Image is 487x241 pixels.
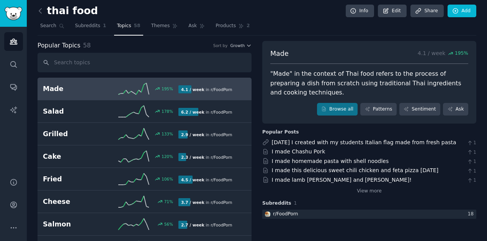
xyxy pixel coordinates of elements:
[467,149,476,156] span: 1
[43,174,111,184] h2: Fried
[162,86,173,91] div: 195 %
[262,200,291,207] span: Subreddits
[272,139,456,145] a: [DATE] I created with my students Italian flag made from fresh pasta
[5,7,22,20] img: GummySearch logo
[213,43,228,48] div: Sort by
[43,84,111,94] h2: Made
[43,107,111,116] h2: Salad
[211,177,232,182] span: r/ FoodPorn
[178,198,235,206] div: in
[262,210,476,219] a: FoodPornr/FoodPorn18
[38,145,252,168] a: Cake120%2.3 / weekin r/FoodPorn
[178,108,235,116] div: in
[272,167,439,173] a: I made this delicious sweet chili chicken and feta pizza [DATE]
[181,223,204,227] b: 2.7 / week
[270,69,468,98] div: "Made" in the context of Thai food refers to the process of preparing a dish from scratch using t...
[181,110,204,114] b: 6.2 / week
[162,131,173,137] div: 133 %
[272,177,412,183] a: I made lamb [PERSON_NAME] and [PERSON_NAME]!
[43,129,111,139] h2: Grilled
[410,5,443,18] a: Share
[164,199,173,204] div: 71 %
[467,140,476,147] span: 1
[181,155,204,160] b: 2.3 / week
[75,23,100,29] span: Subreddits
[270,49,289,59] span: Made
[43,152,111,161] h2: Cake
[467,211,476,218] div: 18
[164,221,173,227] div: 56 %
[357,188,382,195] a: View more
[230,43,245,48] span: Growth
[211,200,232,205] span: r/ FoodPorn
[443,103,468,116] a: Ask
[181,87,204,92] b: 4.1 / week
[467,177,476,184] span: 1
[211,155,232,160] span: r/ FoodPorn
[211,132,232,137] span: r/ FoodPorn
[72,20,109,36] a: Subreddits1
[151,23,170,29] span: Themes
[181,177,204,182] b: 4.5 / week
[181,200,204,205] b: 3.7 / week
[178,176,235,184] div: in
[134,23,141,29] span: 58
[272,158,389,164] a: I made homemade pasta with shell noodles
[213,20,252,36] a: Products2
[467,168,476,175] span: 1
[178,221,235,229] div: in
[162,154,173,159] div: 120 %
[230,43,252,48] button: Growth
[186,20,208,36] a: Ask
[294,200,297,206] span: 1
[216,23,236,29] span: Products
[38,168,252,191] a: Fried106%4.5 / weekin r/FoodPorn
[40,23,56,29] span: Search
[178,130,235,138] div: in
[262,129,299,136] div: Popular Posts
[399,103,440,116] a: Sentiment
[114,20,143,36] a: Topics58
[360,103,396,116] a: Patterns
[43,220,111,229] h2: Salmon
[38,53,252,72] input: Search topics
[265,212,270,217] img: FoodPorn
[211,87,232,92] span: r/ FoodPorn
[149,20,181,36] a: Themes
[43,197,111,207] h2: Cheese
[162,109,173,114] div: 178 %
[211,223,232,227] span: r/ FoodPorn
[117,23,131,29] span: Topics
[178,85,235,93] div: in
[272,148,325,155] a: I made Chashu Pork
[448,5,476,18] a: Add
[38,123,252,145] a: Grilled133%2.9 / weekin r/FoodPorn
[418,49,468,59] p: 4.1 / week
[38,20,67,36] a: Search
[467,158,476,165] span: 1
[38,213,252,236] a: Salmon56%2.7 / weekin r/FoodPorn
[38,78,252,100] a: Made195%4.1 / weekin r/FoodPorn
[346,5,374,18] a: Info
[247,23,250,29] span: 2
[103,23,106,29] span: 1
[38,191,252,213] a: Cheese71%3.7 / weekin r/FoodPorn
[162,176,173,182] div: 106 %
[83,42,91,49] span: 58
[38,100,252,123] a: Salad178%6.2 / weekin r/FoodPorn
[378,5,407,18] a: Edit
[178,153,235,161] div: in
[455,50,468,57] span: 195 %
[38,5,98,17] h2: thai food
[211,110,232,114] span: r/ FoodPorn
[181,132,204,137] b: 2.9 / week
[273,211,298,218] div: r/ FoodPorn
[38,41,80,50] span: Popular Topics
[188,23,197,29] span: Ask
[317,103,358,116] a: Browse all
